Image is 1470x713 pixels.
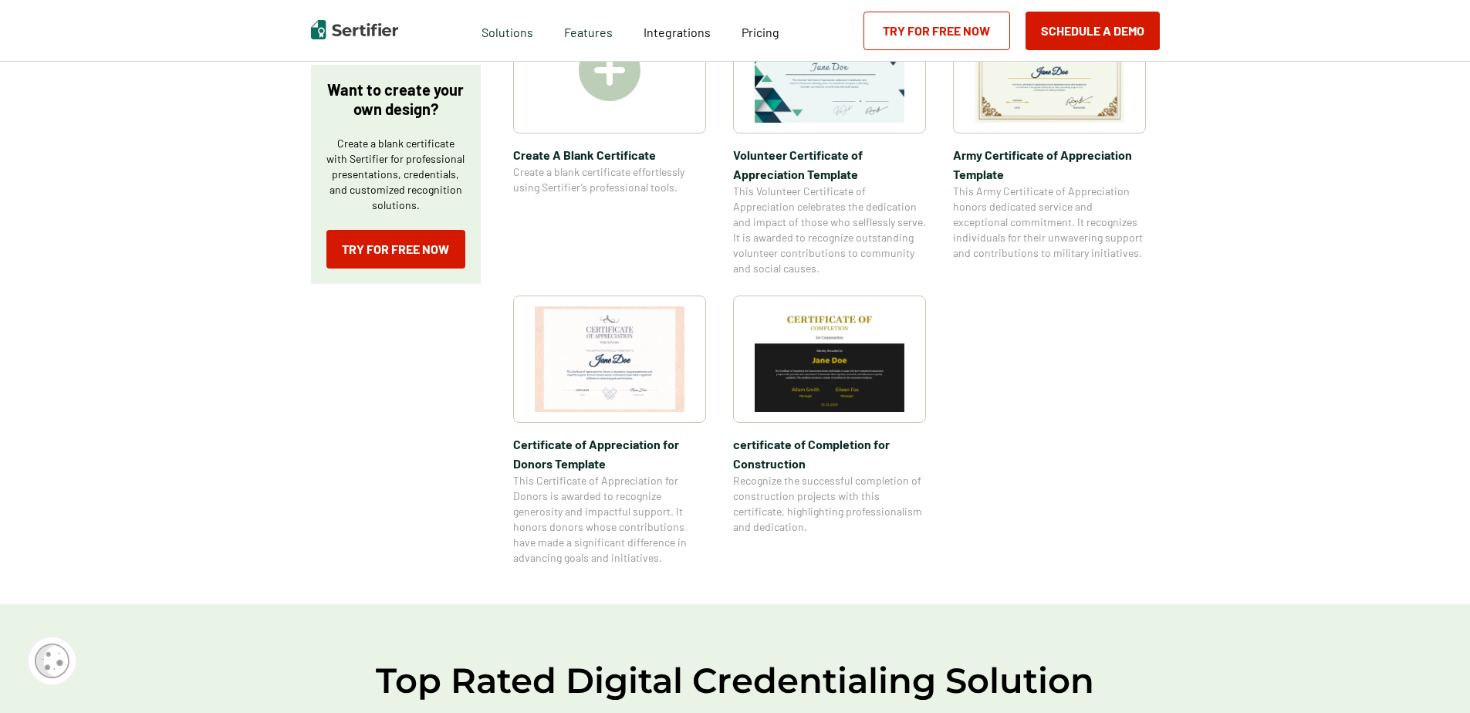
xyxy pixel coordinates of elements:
[513,473,706,566] span: This Certificate of Appreciation for Donors is awarded to recognize generosity and impactful supp...
[742,21,779,40] a: Pricing
[644,25,711,39] span: Integrations
[733,184,926,276] span: This Volunteer Certificate of Appreciation celebrates the dedication and impact of those who self...
[733,473,926,535] span: Recognize the successful completion of construction projects with this certificate, highlighting ...
[579,39,640,101] img: Create A Blank Certificate
[863,12,1010,50] a: Try for Free Now
[733,434,926,473] span: certificate of Completion for Construction
[755,306,904,412] img: certificate of Completion for Construction
[975,17,1124,123] img: Army Certificate of Appreciation​ Template
[733,296,926,566] a: certificate of Completion for Constructioncertificate of Completion for ConstructionRecognize the...
[326,80,465,119] p: Want to create your own design?
[733,6,926,276] a: Volunteer Certificate of Appreciation TemplateVolunteer Certificate of Appreciation TemplateThis ...
[1393,639,1470,713] iframe: Chat Widget
[311,20,398,39] img: Sertifier | Digital Credentialing Platform
[953,145,1146,184] span: Army Certificate of Appreciation​ Template
[953,6,1146,276] a: Army Certificate of Appreciation​ TemplateArmy Certificate of Appreciation​ TemplateThis Army Cer...
[513,145,706,164] span: Create A Blank Certificate
[564,21,613,40] span: Features
[272,658,1198,703] h2: Top Rated Digital Credentialing Solution
[742,25,779,39] span: Pricing
[35,644,69,678] img: Cookie Popup Icon
[644,21,711,40] a: Integrations
[535,306,684,412] img: Certificate of Appreciation for Donors​ Template
[326,230,465,269] a: Try for Free Now
[953,184,1146,261] span: This Army Certificate of Appreciation honors dedicated service and exceptional commitment. It rec...
[1026,12,1160,50] button: Schedule a Demo
[755,17,904,123] img: Volunteer Certificate of Appreciation Template
[326,136,465,213] p: Create a blank certificate with Sertifier for professional presentations, credentials, and custom...
[733,145,926,184] span: Volunteer Certificate of Appreciation Template
[513,164,706,195] span: Create a blank certificate effortlessly using Sertifier’s professional tools.
[513,296,706,566] a: Certificate of Appreciation for Donors​ TemplateCertificate of Appreciation for Donors​ TemplateT...
[513,434,706,473] span: Certificate of Appreciation for Donors​ Template
[482,21,533,40] span: Solutions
